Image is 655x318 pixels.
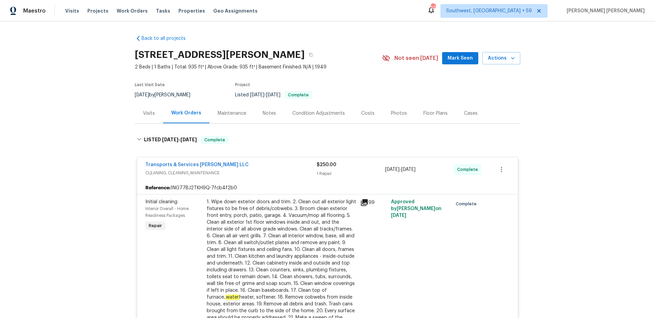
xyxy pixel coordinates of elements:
[250,93,264,97] span: [DATE]
[213,7,258,14] span: Geo Assignments
[135,35,200,42] a: Back to all projects
[202,137,228,143] span: Complete
[137,182,518,194] div: 1NG77BJ2TKH9Q-7fcb4f2b0
[178,7,205,14] span: Properties
[488,54,515,63] span: Actions
[317,162,336,167] span: $250.00
[135,93,149,97] span: [DATE]
[65,7,79,14] span: Visits
[117,7,148,14] span: Work Orders
[457,166,481,173] span: Complete
[143,110,155,117] div: Visits
[464,110,478,117] div: Cases
[135,129,520,151] div: LISTED [DATE]-[DATE]Complete
[146,222,165,229] span: Repair
[292,110,345,117] div: Condition Adjustments
[391,213,406,218] span: [DATE]
[266,93,280,97] span: [DATE]
[135,91,199,99] div: by [PERSON_NAME]
[423,110,448,117] div: Floor Plans
[235,83,250,87] span: Project
[145,207,189,218] span: Interior Overall - Home Readiness Packages
[171,110,201,116] div: Work Orders
[431,4,435,11] div: 528
[385,166,416,173] span: -
[456,201,479,207] span: Complete
[135,64,382,70] span: 2 Beds | 1 Baths | Total: 935 ft² | Above Grade: 935 ft² | Basement Finished: N/A | 1949
[564,7,645,14] span: [PERSON_NAME] [PERSON_NAME]
[162,137,197,142] span: -
[360,198,387,207] div: 99
[305,49,317,61] button: Copy Address
[156,9,170,13] span: Tasks
[235,93,312,97] span: Listed
[361,110,375,117] div: Costs
[391,200,441,218] span: Approved by [PERSON_NAME] on
[442,52,478,65] button: Mark Seen
[162,137,178,142] span: [DATE]
[144,136,197,144] h6: LISTED
[218,110,246,117] div: Maintenance
[135,83,165,87] span: Last Visit Date
[401,167,416,172] span: [DATE]
[180,137,197,142] span: [DATE]
[394,55,438,62] span: Not seen [DATE]
[23,7,46,14] span: Maestro
[225,295,239,300] em: water
[317,170,385,177] div: 1 Repair
[263,110,276,117] div: Notes
[385,167,399,172] span: [DATE]
[250,93,280,97] span: -
[448,54,473,63] span: Mark Seen
[135,51,305,58] h2: [STREET_ADDRESS][PERSON_NAME]
[446,7,532,14] span: Southwest, [GEOGRAPHIC_DATA] + 59
[145,200,177,204] span: Initial cleaning
[482,52,520,65] button: Actions
[391,110,407,117] div: Photos
[145,162,249,167] a: Transports & Services [PERSON_NAME] LLC
[285,93,311,97] span: Complete
[145,170,317,176] span: CLEANING, CLEANING_MAINTENANCE
[87,7,108,14] span: Projects
[145,185,171,191] b: Reference:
